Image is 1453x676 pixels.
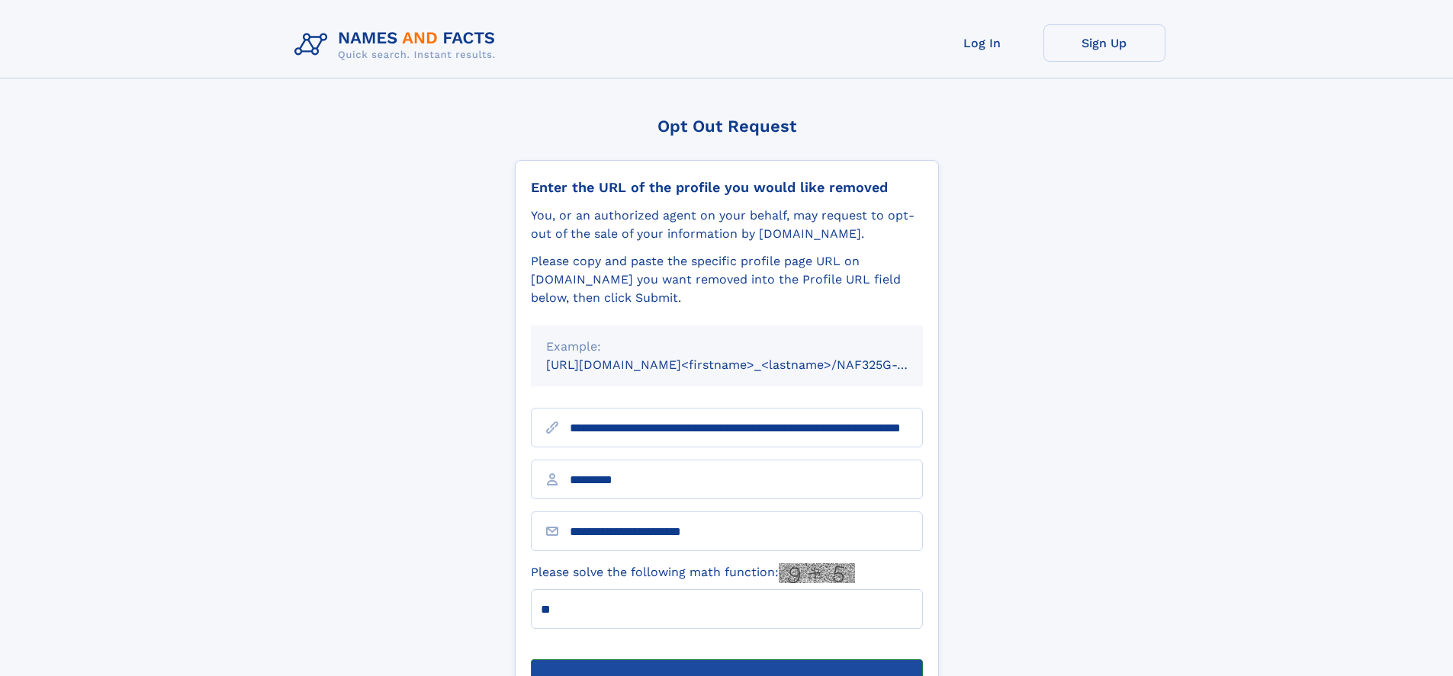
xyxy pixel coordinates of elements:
[531,179,923,196] div: Enter the URL of the profile you would like removed
[531,252,923,307] div: Please copy and paste the specific profile page URL on [DOMAIN_NAME] you want removed into the Pr...
[531,563,855,583] label: Please solve the following math function:
[1043,24,1165,62] a: Sign Up
[546,338,908,356] div: Example:
[921,24,1043,62] a: Log In
[515,117,939,136] div: Opt Out Request
[288,24,508,66] img: Logo Names and Facts
[531,207,923,243] div: You, or an authorized agent on your behalf, may request to opt-out of the sale of your informatio...
[546,357,952,372] small: [URL][DOMAIN_NAME]<firstname>_<lastname>/NAF325G-xxxxxxxx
